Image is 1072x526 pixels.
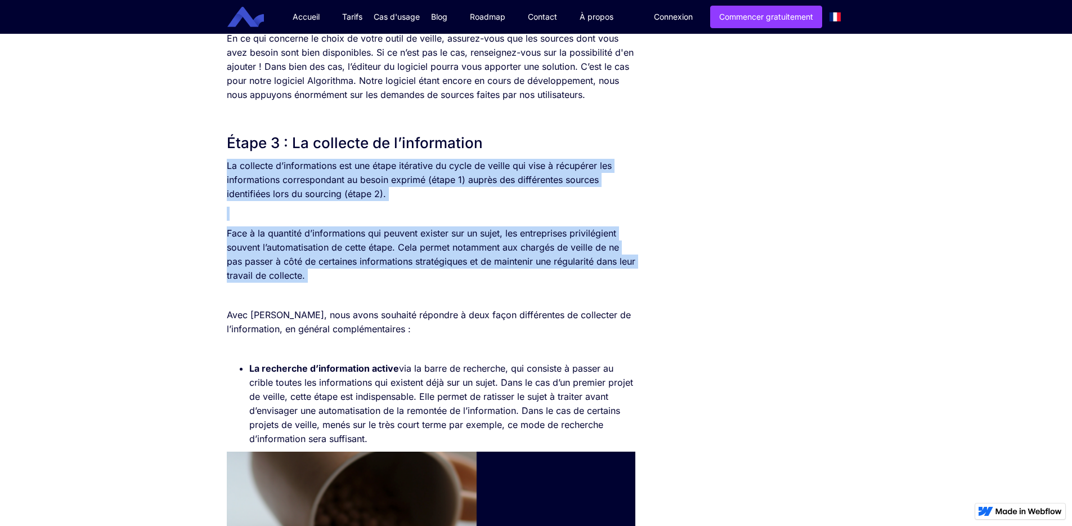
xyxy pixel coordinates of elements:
div: Cas d'usage [374,11,420,23]
p: Avec [PERSON_NAME], nous avons souhaité répondre à deux façon différentes de collecter de l’infor... [227,308,636,336]
p: La collecte d’informations est une étape itérative du cycle de veille qui vise à récupérer les in... [227,159,636,201]
li: via la barre de recherche, qui consiste à passer au crible toutes les informations qui existent d... [249,362,636,446]
p: ‍ [227,342,636,356]
p: En ce qui concerne le choix de votre outil de veille, assurez-vous que les sources dont vous avez... [227,32,636,102]
p: ‍ [227,288,636,302]
p: ‍ [227,207,636,221]
a: Commencer gratuitement [710,6,822,28]
p: ‍ [227,108,636,122]
img: Made in Webflow [995,508,1062,515]
strong: La recherche d’information active [249,363,399,374]
a: Connexion [645,6,701,28]
h2: Étape 3 : La collecte de l’information [227,133,636,153]
p: Face à la quantité d’informations qui peuvent exister sur un sujet, les entreprises privilégient ... [227,226,636,283]
a: home [236,7,272,28]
